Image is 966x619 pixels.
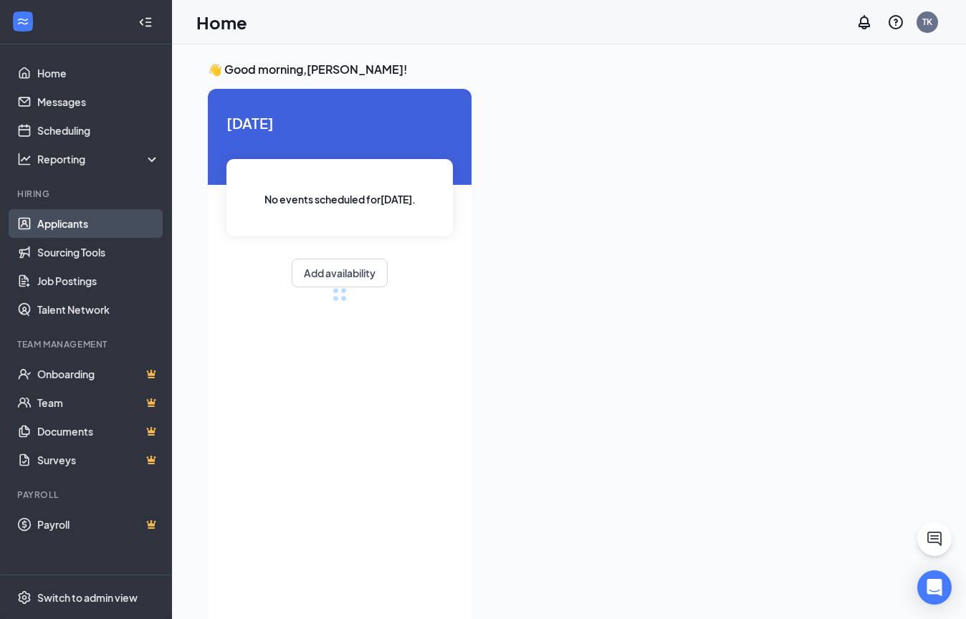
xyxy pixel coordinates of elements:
[208,62,930,77] h3: 👋 Good morning, [PERSON_NAME] !
[37,87,160,116] a: Messages
[37,295,160,324] a: Talent Network
[17,489,157,501] div: Payroll
[292,259,388,287] button: Add availability
[37,510,160,539] a: PayrollCrown
[856,14,873,31] svg: Notifications
[37,209,160,238] a: Applicants
[37,590,138,605] div: Switch to admin view
[37,238,160,267] a: Sourcing Tools
[264,191,416,207] span: No events scheduled for [DATE] .
[226,112,453,134] span: [DATE]
[17,188,157,200] div: Hiring
[887,14,904,31] svg: QuestionInfo
[37,388,160,417] a: TeamCrown
[17,590,32,605] svg: Settings
[37,417,160,446] a: DocumentsCrown
[926,530,943,547] svg: ChatActive
[17,338,157,350] div: Team Management
[37,59,160,87] a: Home
[917,570,952,605] div: Open Intercom Messenger
[917,522,952,556] button: ChatActive
[37,116,160,145] a: Scheduling
[16,14,30,29] svg: WorkstreamLogo
[17,152,32,166] svg: Analysis
[196,10,247,34] h1: Home
[37,267,160,295] a: Job Postings
[37,360,160,388] a: OnboardingCrown
[138,15,153,29] svg: Collapse
[922,16,932,28] div: TK
[37,446,160,474] a: SurveysCrown
[333,287,347,302] div: loading meetings...
[37,152,161,166] div: Reporting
